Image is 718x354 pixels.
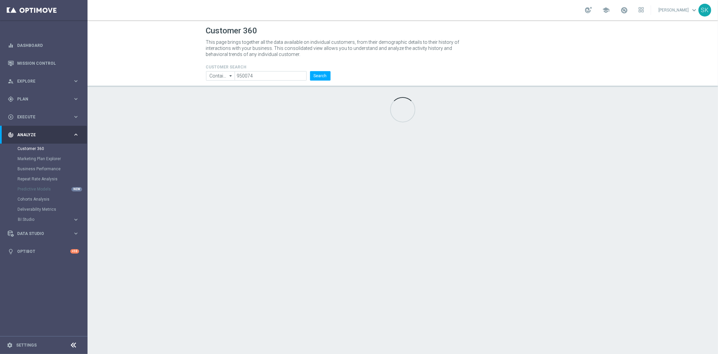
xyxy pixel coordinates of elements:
[7,249,79,254] button: lightbulb Optibot +10
[235,71,306,81] input: Enter CID, Email, name or phone
[8,96,14,102] i: gps_fixed
[18,176,70,182] a: Repeat Rate Analysis
[17,79,73,83] span: Explore
[71,187,82,191] div: NEW
[18,166,70,172] a: Business Performance
[17,115,73,119] span: Execute
[206,65,331,69] h4: CUSTOMER SEARCH
[602,6,610,14] span: school
[8,132,14,138] i: track_changes
[206,39,465,57] p: This page brings together all the data available on individual customers, from their demographic ...
[73,230,79,237] i: keyboard_arrow_right
[17,97,73,101] span: Plan
[8,78,73,84] div: Explore
[18,156,70,161] a: Marketing Plan Explorer
[73,96,79,102] i: keyboard_arrow_right
[18,207,70,212] a: Deliverability Metrics
[18,144,87,154] div: Customer 360
[18,214,87,225] div: BI Studio
[8,114,73,120] div: Execute
[18,154,87,164] div: Marketing Plan Explorer
[18,174,87,184] div: Repeat Rate Analysis
[7,79,79,84] button: person_search Explore keyboard_arrow_right
[18,217,66,222] span: BI Studio
[8,114,14,120] i: play_circle_outline
[228,71,234,80] i: arrow_drop_down
[690,6,698,14] span: keyboard_arrow_down
[658,5,698,15] a: [PERSON_NAME]keyboard_arrow_down
[7,61,79,66] button: Mission Control
[70,249,79,254] div: +10
[17,242,70,260] a: Optibot
[18,197,70,202] a: Cohorts Analysis
[8,54,79,72] div: Mission Control
[7,132,79,138] button: track_changes Analyze keyboard_arrow_right
[310,71,331,81] button: Search
[17,232,73,236] span: Data Studio
[18,184,87,194] div: Predictive Models
[17,133,73,137] span: Analyze
[16,343,37,347] a: Settings
[698,4,711,17] div: SK
[206,26,600,36] h1: Customer 360
[206,71,235,81] input: Contains
[8,42,14,49] i: equalizer
[18,194,87,204] div: Cohorts Analysis
[7,43,79,48] button: equalizer Dashboard
[73,131,79,138] i: keyboard_arrow_right
[7,114,79,120] button: play_circle_outline Execute keyboard_arrow_right
[17,54,79,72] a: Mission Control
[73,216,79,223] i: keyboard_arrow_right
[73,114,79,120] i: keyboard_arrow_right
[18,217,79,222] button: BI Studio keyboard_arrow_right
[7,96,79,102] button: gps_fixed Plan keyboard_arrow_right
[8,36,79,54] div: Dashboard
[17,36,79,54] a: Dashboard
[18,146,70,151] a: Customer 360
[8,248,14,255] i: lightbulb
[8,96,73,102] div: Plan
[7,342,13,348] i: settings
[8,132,73,138] div: Analyze
[18,217,73,222] div: BI Studio
[8,242,79,260] div: Optibot
[8,231,73,237] div: Data Studio
[7,231,79,236] button: Data Studio keyboard_arrow_right
[18,204,87,214] div: Deliverability Metrics
[73,78,79,84] i: keyboard_arrow_right
[8,78,14,84] i: person_search
[18,164,87,174] div: Business Performance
